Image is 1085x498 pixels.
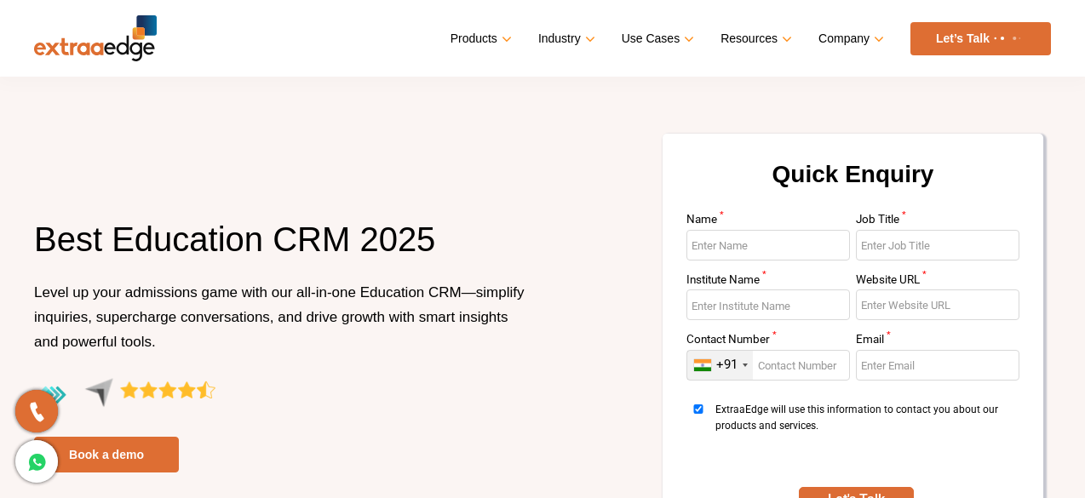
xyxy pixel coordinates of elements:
[856,350,1019,381] input: Enter Email
[716,357,738,373] div: +91
[34,217,530,280] h1: Best Education CRM 2025
[720,26,789,51] a: Resources
[686,289,850,320] input: Enter Institute Name
[686,214,850,230] label: Name
[715,402,1014,466] span: ExtraaEdge will use this information to contact you about our products and services.
[856,274,1019,290] label: Website URL
[34,437,179,472] a: Book a demo
[818,26,881,51] a: Company
[622,26,691,51] a: Use Cases
[856,334,1019,350] label: Email
[910,22,1051,55] a: Let’s Talk
[451,26,508,51] a: Products
[687,351,753,380] div: India (भारत): +91
[34,378,215,413] img: aggregate-rating-by-users
[34,284,524,350] span: Level up your admissions game with our all-in-one Education CRM—simplify inquiries, supercharge c...
[856,214,1019,230] label: Job Title
[686,350,850,381] input: Enter Contact Number
[683,154,1023,214] h2: Quick Enquiry
[686,404,710,414] input: ExtraaEdge will use this information to contact you about our products and services.
[686,230,850,260] input: Enter Name
[856,230,1019,260] input: Enter Job Title
[686,274,850,290] label: Institute Name
[856,289,1019,320] input: Enter Website URL
[538,26,592,51] a: Industry
[686,334,850,350] label: Contact Number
